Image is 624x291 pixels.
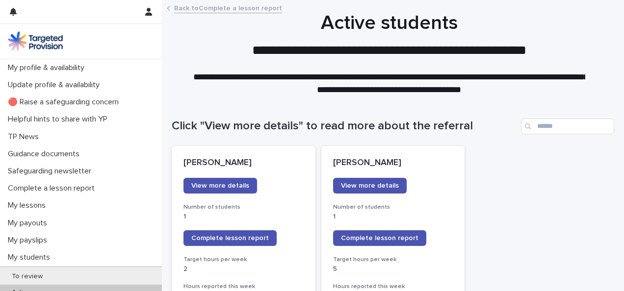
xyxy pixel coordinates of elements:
[4,218,55,228] p: My payouts
[333,213,453,221] p: 1
[183,213,304,221] p: 1
[4,184,103,193] p: Complete a lesson report
[172,11,607,35] h1: Active students
[4,97,127,107] p: 🔴 Raise a safeguarding concern
[341,182,399,189] span: View more details
[333,265,453,273] p: 5
[4,115,115,124] p: Helpful hints to share with YP
[4,201,53,210] p: My lessons
[183,178,257,194] a: View more details
[183,203,304,211] h3: Number of students
[4,80,107,90] p: Update profile & availability
[174,2,282,13] a: Back toComplete a lesson report
[191,235,269,242] span: Complete lesson report
[4,272,51,281] p: To review
[8,31,63,51] img: M5nRWzHhSzIhMunXDL62
[341,235,418,242] span: Complete lesson report
[333,178,407,194] a: View more details
[183,283,304,291] h3: Hours reported this week
[183,265,304,273] p: 2
[4,167,99,176] p: Safeguarding newsletter
[521,119,614,134] input: Search
[333,256,453,264] h3: Target hours per week
[191,182,249,189] span: View more details
[183,158,304,169] p: [PERSON_NAME]
[333,158,453,169] p: [PERSON_NAME]
[4,236,55,245] p: My payslips
[172,119,517,133] h1: Click "View more details" to read more about the referral
[333,283,453,291] h3: Hours reported this week
[4,253,58,262] p: My students
[333,230,426,246] a: Complete lesson report
[183,256,304,264] h3: Target hours per week
[183,230,277,246] a: Complete lesson report
[4,132,47,142] p: TP News
[4,63,92,73] p: My profile & availability
[4,149,87,159] p: Guidance documents
[333,203,453,211] h3: Number of students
